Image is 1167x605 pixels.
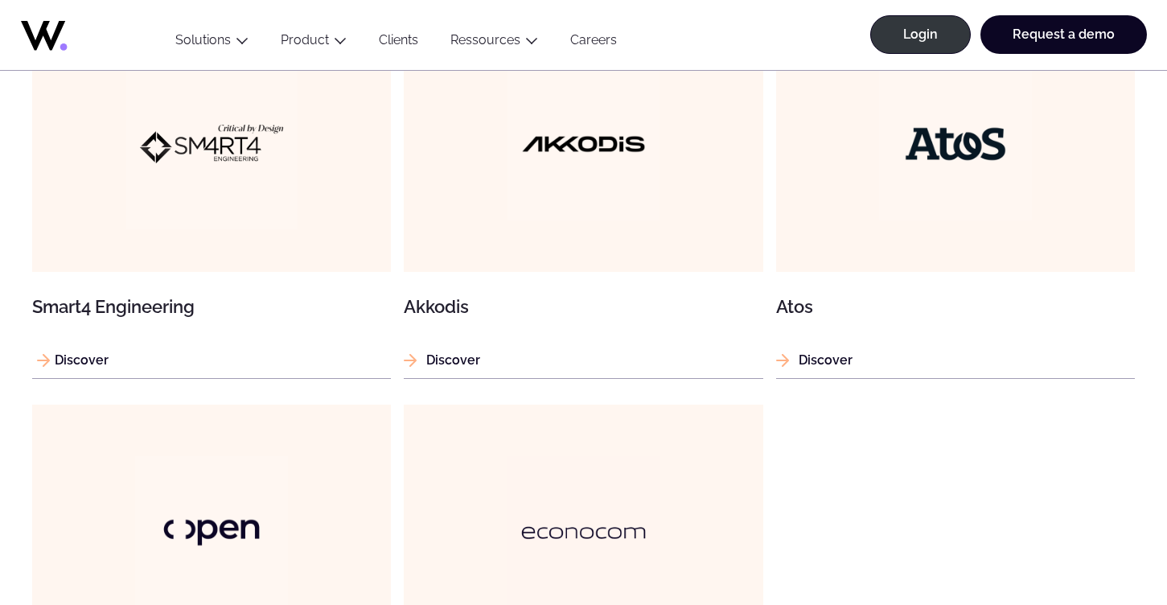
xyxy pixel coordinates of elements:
a: Clients [363,32,434,54]
a: Atos Atos Discover [776,17,1135,379]
iframe: Chatbot [1061,499,1144,582]
a: Careers [554,32,633,54]
a: Akkodis Akkodis Discover [404,17,762,379]
button: Ressources [434,32,554,54]
h3: Akkodis [404,298,762,315]
a: Smart4 Engineering Smart4 Engineering Discover [32,17,391,379]
p: Discover [404,350,762,370]
img: Atos [879,68,1032,220]
a: Request a demo [980,15,1147,54]
h3: Atos [776,298,1135,315]
a: Login [870,15,971,54]
p: Discover [32,350,391,370]
p: Discover [776,350,1135,370]
button: Solutions [159,32,265,54]
img: Smart4 Engineering [125,58,298,230]
a: Product [281,32,329,47]
button: Product [265,32,363,54]
a: Ressources [450,32,520,47]
img: Akkodis [507,68,660,220]
h3: Smart4 Engineering [32,298,391,315]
